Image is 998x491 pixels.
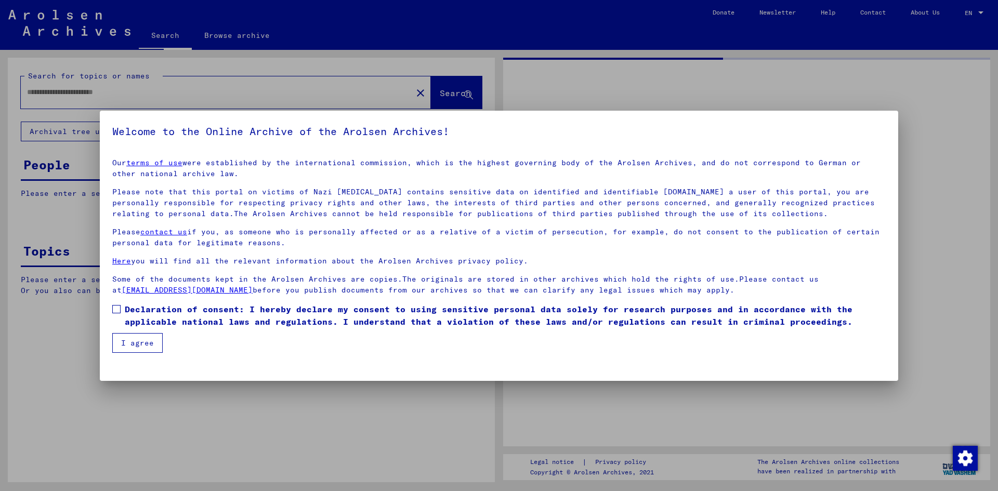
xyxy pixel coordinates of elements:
button: I agree [112,333,163,353]
span: Declaration of consent: I hereby declare my consent to using sensitive personal data solely for r... [125,303,886,328]
img: Change consent [953,446,978,471]
a: contact us [140,227,187,236]
p: you will find all the relevant information about the Arolsen Archives privacy policy. [112,256,886,267]
a: Here [112,256,131,266]
a: terms of use [126,158,182,167]
p: Some of the documents kept in the Arolsen Archives are copies.The originals are stored in other a... [112,274,886,296]
p: Please if you, as someone who is personally affected or as a relative of a victim of persecution,... [112,227,886,248]
p: Please note that this portal on victims of Nazi [MEDICAL_DATA] contains sensitive data on identif... [112,187,886,219]
h5: Welcome to the Online Archive of the Arolsen Archives! [112,123,886,140]
p: Our were established by the international commission, which is the highest governing body of the ... [112,157,886,179]
a: [EMAIL_ADDRESS][DOMAIN_NAME] [122,285,253,295]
